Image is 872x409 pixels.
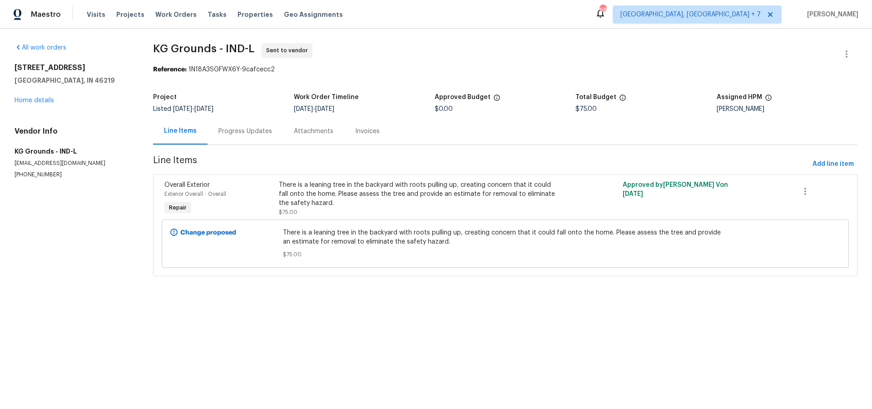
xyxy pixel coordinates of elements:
[493,94,500,106] span: The total cost of line items that have been approved by both Opendoor and the Trade Partner. This...
[575,94,616,100] h5: Total Budget
[279,180,560,208] div: There is a leaning tree in the backyard with roots pulling up, creating concern that it could fal...
[803,10,858,19] span: [PERSON_NAME]
[15,76,131,85] h5: [GEOGRAPHIC_DATA], IN 46219
[15,127,131,136] h4: Vendor Info
[283,250,728,259] span: $75.00
[164,126,197,135] div: Line Items
[31,10,61,19] span: Maestro
[173,106,213,112] span: -
[153,94,177,100] h5: Project
[294,94,359,100] h5: Work Order Timeline
[15,171,131,179] p: [PHONE_NUMBER]
[194,106,213,112] span: [DATE]
[15,45,66,51] a: All work orders
[164,191,226,197] span: Exterior Overall - Overall
[15,63,131,72] h2: [STREET_ADDRESS]
[208,11,227,18] span: Tasks
[153,66,187,73] b: Reference:
[153,43,254,54] span: KG Grounds - IND-L
[153,65,857,74] div: 1N18A3SGFWX6Y-9cafcecc2
[294,106,313,112] span: [DATE]
[623,191,643,197] span: [DATE]
[294,127,333,136] div: Attachments
[435,106,453,112] span: $0.00
[765,94,772,106] span: The hpm assigned to this work order.
[15,160,131,167] p: [EMAIL_ADDRESS][DOMAIN_NAME]
[717,94,762,100] h5: Assigned HPM
[599,5,606,15] div: 68
[284,10,343,19] span: Geo Assignments
[809,156,857,173] button: Add line item
[180,229,236,236] b: Change proposed
[165,203,190,212] span: Repair
[294,106,334,112] span: -
[283,228,728,246] span: There is a leaning tree in the backyard with roots pulling up, creating concern that it could fal...
[315,106,334,112] span: [DATE]
[153,156,809,173] span: Line Items
[717,106,857,112] div: [PERSON_NAME]
[266,46,312,55] span: Sent to vendor
[15,97,54,104] a: Home details
[575,106,597,112] span: $75.00
[155,10,197,19] span: Work Orders
[435,94,490,100] h5: Approved Budget
[153,106,213,112] span: Listed
[279,209,297,215] span: $75.00
[15,147,131,156] h5: KG Grounds - IND-L
[164,182,210,188] span: Overall Exterior
[355,127,380,136] div: Invoices
[620,10,761,19] span: [GEOGRAPHIC_DATA], [GEOGRAPHIC_DATA] + 7
[813,159,854,170] span: Add line item
[623,182,728,197] span: Approved by [PERSON_NAME] V on
[173,106,192,112] span: [DATE]
[218,127,272,136] div: Progress Updates
[116,10,144,19] span: Projects
[87,10,105,19] span: Visits
[238,10,273,19] span: Properties
[619,94,626,106] span: The total cost of line items that have been proposed by Opendoor. This sum includes line items th...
